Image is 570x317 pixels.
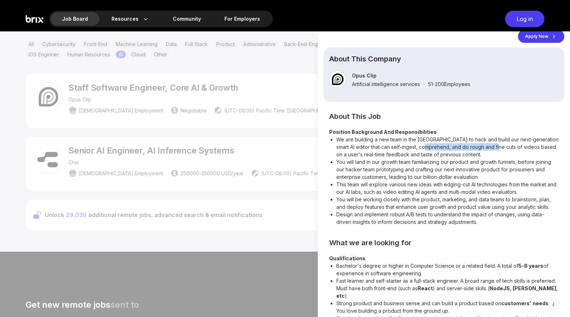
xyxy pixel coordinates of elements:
[329,114,559,120] h2: About This Job
[329,255,366,261] strong: Qualifications
[336,158,559,181] li: You will land in our growth team familiarizing our product and growth funnels, before joining our...
[352,72,470,79] p: Opus Clip
[501,300,549,306] strong: customers' needs
[352,81,420,87] span: Artificial intelligence services
[100,12,161,26] div: Resources
[213,12,271,26] a: For Employers
[336,196,559,211] li: You will be working closely with the product, marketing, and data teams to brainstorm, plan, and ...
[51,12,99,26] div: Job Board
[424,81,425,87] span: ·
[161,12,212,26] a: Community
[336,136,559,158] li: We are building a new team in the [GEOGRAPHIC_DATA] to hack and build our next-generation smart A...
[336,300,559,315] li: Strong product and business sense and can build a product based on . You love building a product ...
[336,211,559,226] li: Design and implement robust A/B tests to understand the impact of changes, using data-driven insi...
[26,11,43,27] img: Brix Logo
[418,285,433,291] strong: React
[329,56,559,62] p: About This Company
[428,81,470,87] span: 51-200 Employees
[336,181,559,196] li: This team will explore various new ideas with edging-cut AI technologies from the market and our ...
[505,11,544,27] div: Log in
[502,11,544,27] a: Log in
[336,277,559,300] li: Fast learner and self-starter as a full-stack engineer. A broad range of tech skills is preferred...
[518,263,543,269] strong: 5-8 years
[336,262,559,277] li: Bachelor's degree or higher in Computer Science or a related field. A total of of experience in s...
[329,240,559,246] h2: What we are looking for
[329,129,437,135] strong: Position Background And Responsibilities
[518,30,564,43] a: Apply Now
